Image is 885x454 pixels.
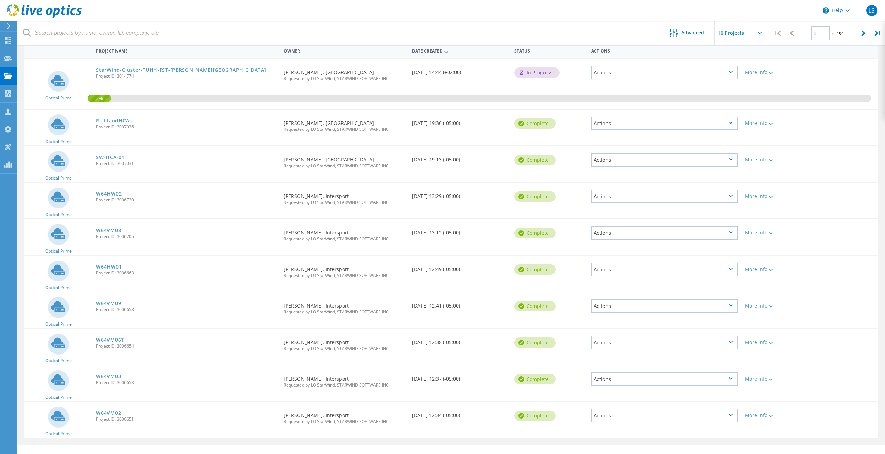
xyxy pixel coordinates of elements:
span: Project ID: 3006658 [96,308,277,312]
div: Owner [280,44,408,57]
span: Optical Prime [45,140,72,144]
div: [DATE] 12:34 (-05:00) [409,402,511,425]
div: Project Name [92,44,280,57]
span: Optical Prime [45,432,72,436]
span: Requested by LO StarWind, STARWIND SOFTWARE INC [284,127,405,132]
span: Requested by LO StarWind, STARWIND SOFTWARE INC [284,273,405,278]
span: 3% [88,95,111,101]
span: Optical Prime [45,249,72,253]
span: of 191 [832,31,844,37]
div: Complete [514,301,556,311]
span: Project ID: 3007036 [96,125,277,129]
span: Requested by LO StarWind, STARWIND SOFTWARE INC [284,420,405,424]
div: More Info [745,413,806,418]
div: Actions [588,44,741,57]
span: Project ID: 3006653 [96,381,277,385]
a: W64VM02 [96,411,121,415]
div: In Progress [514,67,560,78]
div: Complete [514,337,556,348]
a: W64VM03 [96,374,121,379]
div: More Info [745,230,806,235]
div: [PERSON_NAME], Intersport [280,402,408,431]
span: Requested by LO StarWind, STARWIND SOFTWARE INC [284,310,405,314]
div: Complete [514,411,556,421]
div: Complete [514,118,556,129]
svg: \n [823,7,829,14]
div: [PERSON_NAME], Intersport [280,365,408,394]
div: Actions [591,409,738,422]
span: Requested by LO StarWind, STARWIND SOFTWARE INC [284,164,405,168]
span: Project ID: 3006705 [96,234,277,239]
a: SW-HCA-01 [96,155,124,160]
div: [DATE] 13:29 (-05:00) [409,183,511,206]
span: Project ID: 3006654 [96,344,277,348]
div: [DATE] 12:37 (-05:00) [409,365,511,388]
div: More Info [745,70,806,75]
span: Optical Prime [45,359,72,363]
div: Actions [591,299,738,313]
div: Actions [591,372,738,386]
span: Requested by LO StarWind, STARWIND SOFTWARE INC [284,237,405,241]
a: StarWind-Cluster-TUHH-FST-[PERSON_NAME][GEOGRAPHIC_DATA] [96,67,266,72]
span: Requested by LO StarWind, STARWIND SOFTWARE INC [284,77,405,81]
div: More Info [745,376,806,381]
div: More Info [745,340,806,345]
div: Complete [514,228,556,238]
div: [PERSON_NAME], [GEOGRAPHIC_DATA] [280,110,408,138]
span: Optical Prime [45,213,72,217]
span: Optical Prime [45,322,72,326]
div: More Info [745,157,806,162]
a: W64HW02 [96,191,122,196]
span: Project ID: 3007031 [96,161,277,166]
div: | [770,21,785,46]
div: Complete [514,155,556,165]
div: [DATE] 12:38 (-05:00) [409,329,511,352]
div: [PERSON_NAME], Intersport [280,183,408,212]
div: Status [511,44,588,57]
a: Live Optics Dashboard [7,15,82,19]
a: W64VM09 [96,301,121,306]
span: LS [868,8,875,13]
div: Actions [591,263,738,276]
div: More Info [745,194,806,199]
div: [DATE] 13:12 (-05:00) [409,219,511,242]
input: Search projects by name, owner, ID, company, etc [17,21,659,45]
div: [PERSON_NAME], Intersport [280,292,408,321]
span: Optical Prime [45,96,72,100]
a: W64VM06T [96,337,124,342]
span: Optical Prime [45,286,72,290]
div: Complete [514,264,556,275]
a: W64HW01 [96,264,122,269]
span: Requested by LO StarWind, STARWIND SOFTWARE INC [284,347,405,351]
div: [DATE] 12:49 (-05:00) [409,256,511,279]
a: W64VM08 [96,228,121,233]
span: Advanced [681,30,704,35]
div: [DATE] 14:44 (+02:00) [409,59,511,82]
div: More Info [745,121,806,126]
div: Date Created [409,44,511,57]
div: Actions [591,190,738,203]
div: Complete [514,191,556,202]
a: RichlandHCAs [96,118,132,123]
span: Project ID: 3006651 [96,417,277,421]
span: Requested by LO StarWind, STARWIND SOFTWARE INC [284,383,405,387]
div: [DATE] 19:13 (-05:00) [409,146,511,169]
div: Actions [591,117,738,130]
div: Actions [591,336,738,349]
span: Optical Prime [45,176,72,180]
div: [DATE] 12:41 (-05:00) [409,292,511,315]
div: [PERSON_NAME], [GEOGRAPHIC_DATA] [280,146,408,175]
div: More Info [745,303,806,308]
span: Requested by LO StarWind, STARWIND SOFTWARE INC [284,200,405,205]
div: [DATE] 19:36 (-05:00) [409,110,511,133]
div: More Info [745,267,806,272]
div: [PERSON_NAME], Intersport [280,329,408,358]
div: Actions [591,66,738,79]
div: | [871,21,885,46]
span: Project ID: 3006663 [96,271,277,275]
span: Project ID: 3014774 [96,74,277,78]
span: Optical Prime [45,395,72,399]
div: Actions [591,153,738,167]
div: [PERSON_NAME], [GEOGRAPHIC_DATA] [280,59,408,88]
div: [PERSON_NAME], Intersport [280,219,408,248]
